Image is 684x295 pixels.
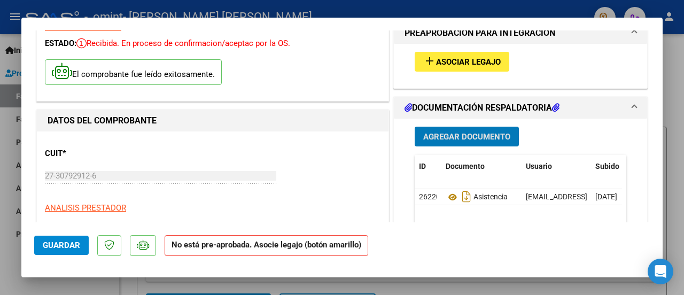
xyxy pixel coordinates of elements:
p: CUIT [45,147,145,160]
span: [DATE] [595,192,617,201]
i: Descargar documento [460,188,473,205]
h1: PREAPROBACIÓN PARA INTEGRACION [405,27,555,40]
mat-icon: add [423,55,436,67]
div: PREAPROBACIÓN PARA INTEGRACION [394,44,647,88]
button: Agregar Documento [415,127,519,146]
button: Guardar [34,236,89,255]
span: Asistencia [446,193,508,201]
span: ID [419,162,426,170]
strong: DATOS DEL COMPROBANTE [48,115,157,126]
span: Agregar Documento [423,132,510,142]
span: Documento [446,162,485,170]
a: VER COMPROBANTE [45,22,121,32]
button: Asociar Legajo [415,52,509,72]
datatable-header-cell: Subido [591,155,644,178]
span: Recibida. En proceso de confirmacion/aceptac por la OS. [76,38,290,48]
span: 26220 [419,192,440,201]
span: Subido [595,162,619,170]
strong: No está pre-aprobada. Asocie legajo (botón amarillo) [165,235,368,256]
mat-expansion-panel-header: PREAPROBACIÓN PARA INTEGRACION [394,22,647,44]
p: [PERSON_NAME] [PERSON_NAME] [45,222,380,234]
span: ANALISIS PRESTADOR [45,203,126,213]
span: ESTADO: [45,38,76,48]
span: Guardar [43,240,80,250]
mat-expansion-panel-header: DOCUMENTACIÓN RESPALDATORIA [394,97,647,119]
p: El comprobante fue leído exitosamente. [45,59,222,86]
datatable-header-cell: Documento [441,155,522,178]
div: Open Intercom Messenger [648,259,673,284]
h1: DOCUMENTACIÓN RESPALDATORIA [405,102,559,114]
span: Asociar Legajo [436,57,501,67]
datatable-header-cell: Usuario [522,155,591,178]
span: Usuario [526,162,552,170]
datatable-header-cell: ID [415,155,441,178]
